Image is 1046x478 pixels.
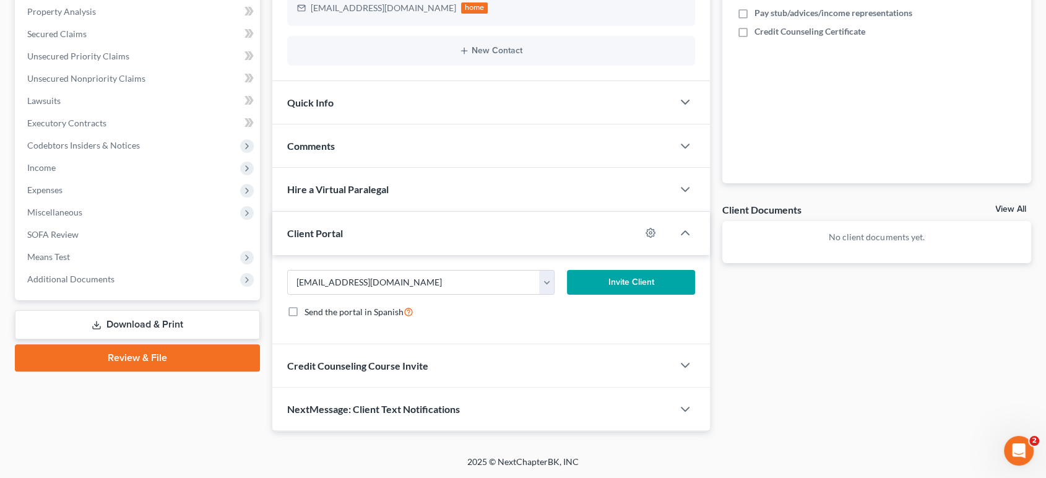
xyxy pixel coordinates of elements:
p: No client documents yet. [732,231,1021,243]
span: Lawsuits [27,95,61,106]
a: Review & File [15,344,260,372]
span: NextMessage: Client Text Notifications [287,403,460,415]
span: Send the portal in Spanish [305,306,404,317]
a: Secured Claims [17,23,260,45]
span: Quick Info [287,97,334,108]
span: Property Analysis [27,6,96,17]
a: SOFA Review [17,224,260,246]
span: Client Portal [287,227,343,239]
span: Comments [287,140,335,152]
a: Property Analysis [17,1,260,23]
div: 2025 © NextChapterBK, INC [170,456,876,478]
a: Download & Print [15,310,260,339]
a: Executory Contracts [17,112,260,134]
span: Unsecured Nonpriority Claims [27,73,145,84]
a: Unsecured Priority Claims [17,45,260,67]
div: home [461,2,488,14]
span: Expenses [27,185,63,195]
span: Hire a Virtual Paralegal [287,183,389,195]
span: Credit Counseling Course Invite [287,360,428,372]
span: Codebtors Insiders & Notices [27,140,140,150]
iframe: Intercom live chat [1004,436,1034,466]
span: SOFA Review [27,229,79,240]
input: Enter email [288,271,540,294]
button: Invite Client [567,270,694,295]
div: [EMAIL_ADDRESS][DOMAIN_NAME] [311,2,456,14]
span: Executory Contracts [27,118,106,128]
span: Means Test [27,251,70,262]
span: Income [27,162,56,173]
span: Pay stub/advices/income representations [754,7,912,19]
a: Unsecured Nonpriority Claims [17,67,260,90]
a: Lawsuits [17,90,260,112]
span: Unsecured Priority Claims [27,51,129,61]
span: Additional Documents [27,274,115,284]
button: New Contact [297,46,685,56]
div: Client Documents [722,203,802,216]
a: View All [995,205,1026,214]
span: 2 [1029,436,1039,446]
span: Secured Claims [27,28,87,39]
span: Miscellaneous [27,207,82,217]
span: Credit Counseling Certificate [754,25,865,38]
